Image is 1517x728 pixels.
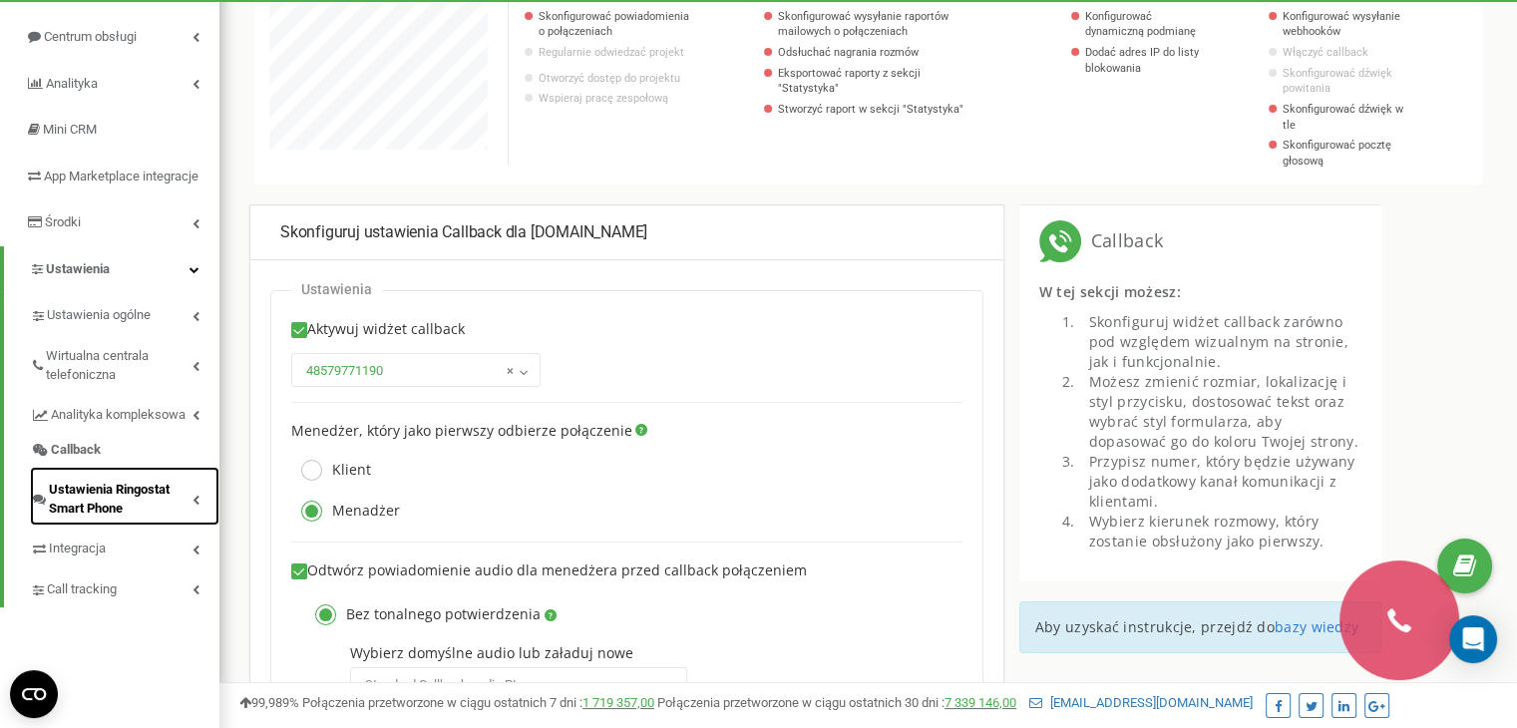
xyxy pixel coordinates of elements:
[30,526,219,566] a: Integracja
[357,671,680,699] span: Standard Callback audio PL
[1449,615,1497,663] div: Open Intercom Messenger
[539,45,692,61] p: Regularnie odwiedzać projekt
[291,423,632,440] label: Menedżer, który jako pierwszy odbierze połączenie
[1079,312,1361,372] li: Skonfiguruj widżet callback zarówno pod względem wizualnym na stronie, jak i funkcjonalnie.
[945,695,1016,710] a: 7 339 146,00
[30,292,219,333] a: Ustawienia ogólne
[47,580,117,599] span: Call tracking
[1079,372,1361,452] li: Możesz zmienić rozmiar, lokalizację i styl przycisku, dostosować tekst oraz wybrać styl formularz...
[1283,9,1405,40] a: Konfigurować wysyłanie webhooków
[1035,617,1365,637] p: Aby uzyskać instrukcje, przejdź do
[298,357,534,385] span: 48579771190
[280,221,973,244] div: Skonfiguruj ustawienia Callback dla [DOMAIN_NAME]
[778,66,979,97] a: Eksportować raporty z sekcji "Statystyka"
[1085,9,1209,40] a: Konfigurować dynamiczną podmianę
[301,281,372,298] p: Ustawienia
[1029,695,1253,710] a: [EMAIL_ADDRESS][DOMAIN_NAME]
[305,604,557,625] label: Bez tonalnego potwierdzenia
[49,481,192,518] span: Ustawienia Ringostat Smart Phone
[44,169,198,183] span: App Marketplace integracje
[1039,282,1361,312] div: W tej sekcji możesz:
[239,695,299,710] span: 99,989%
[46,347,192,384] span: Wirtualna centrala telefoniczna
[350,667,687,701] span: Standard Callback audio PL
[1283,138,1405,169] a: Skonfigurować pocztę głosową
[539,9,692,40] a: Skonfigurować powiadomienia o połączeniach
[30,392,219,433] a: Analityka kompleksowa
[10,670,58,718] button: Open CMP widget
[1079,452,1361,512] li: Przypisz numer, który będzie używany jako dodatkowy kanał komunikacji z klientami.
[291,460,371,481] label: Klient
[1079,512,1361,551] li: Wybierz kierunek rozmowy, który zostanie obsłużony jako pierwszy.
[51,441,101,460] span: Callback
[1085,45,1209,76] a: Dodać adres IP do listy blokowania
[539,91,692,107] p: Wspieraj pracę zespołową
[44,29,137,44] span: Centrum obsługi
[778,45,979,61] a: Odsłuchać nagrania rozmów
[46,261,110,276] span: Ustawienia
[51,406,186,425] span: Analityka kompleksowa
[49,540,106,558] span: Integracja
[778,102,979,118] a: Stworzyć raport w sekcji "Statystyka"
[778,9,979,40] a: Skonfigurować wysyłanie raportów mailowych o połączeniach
[291,353,541,387] span: 48579771190
[30,333,219,392] a: Wirtualna centrala telefoniczna
[1283,66,1405,97] a: Skonfigurować dźwięk powitania
[306,363,383,378] a: 48579771190
[302,695,654,710] span: Połączenia przetworzone w ciągu ostatnich 7 dni :
[30,433,219,468] a: Callback
[539,71,692,87] a: Otworzyć dostęp do projektu
[582,695,654,710] a: 1 719 357,00
[45,214,81,229] span: Środki
[47,306,151,325] span: Ustawienia ogólne
[1283,45,1405,61] a: Włączyć callback
[657,695,1016,710] span: Połączenia przetworzone w ciągu ostatnich 30 dni :
[46,76,98,91] span: Analityka
[1275,617,1358,636] a: bazy wiedzy
[43,122,97,137] span: Mini CRM
[4,246,219,293] a: Ustawienia
[291,562,807,579] label: Odtwórz powiadomienie audio dla menedżera przed callback połączeniem
[30,467,219,526] a: Ustawienia Ringostat Smart Phone
[507,357,514,385] span: ×
[291,501,400,522] label: Menadżer
[291,321,465,348] label: Aktywuj widżet сallback
[350,645,943,662] label: Wybierz domyślne audio lub załaduj nowe
[1081,228,1163,254] span: Callback
[30,566,219,607] a: Call tracking
[1283,102,1405,133] a: Skonfigurować dźwięk w tle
